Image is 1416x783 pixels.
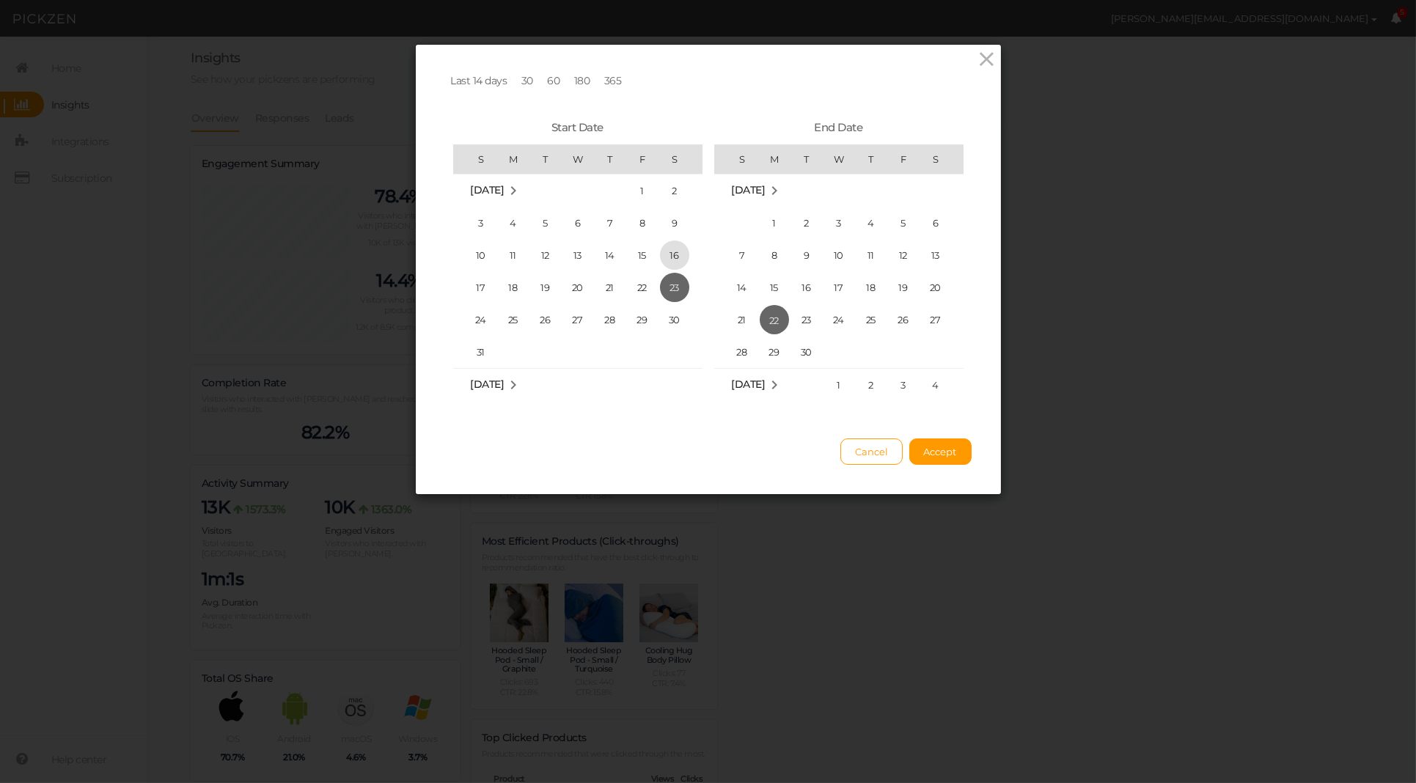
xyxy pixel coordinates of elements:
tr: Week 2 [714,239,964,271]
span: 4 [856,208,886,238]
span: 2 [792,208,821,238]
span: 1 [760,208,789,238]
th: M [758,144,790,174]
tr: Week 3 [453,239,703,271]
span: 28 [595,305,625,334]
td: Sunday September 21 2025 [714,304,758,336]
span: 26 [889,305,918,334]
tr: Week undefined [714,174,964,207]
td: Monday September 29 2025 [758,336,790,369]
th: F [887,144,920,174]
td: Friday August 15 2025 [626,239,659,271]
span: 5 [531,208,560,238]
td: Tuesday August 12 2025 [529,239,562,271]
span: 6 [921,208,950,238]
td: Tuesday September 9 2025 [790,239,823,271]
th: W [562,144,594,174]
span: 4 [499,208,528,238]
th: S [659,144,703,174]
span: 18 [856,273,886,302]
span: 20 [563,273,593,302]
tr: Week 5 [714,336,964,369]
td: September 2025 [453,368,703,401]
td: Wednesday August 27 2025 [562,304,594,336]
span: 1 [628,176,657,205]
th: T [594,144,626,174]
span: 1 [824,370,854,400]
span: 7 [727,240,757,270]
span: 29 [760,337,789,367]
span: 18 [499,273,528,302]
td: Monday September 22 2025 [758,304,790,336]
span: 8 [760,240,789,270]
span: 23 [660,273,689,302]
th: T [855,144,887,174]
td: Sunday September 7 2025 [714,239,758,271]
span: 30 [792,337,821,367]
tr: Week 4 [453,271,703,304]
th: S [920,144,964,174]
td: Thursday August 28 2025 [594,304,626,336]
span: 21 [595,273,625,302]
td: Thursday September 4 2025 [855,207,887,239]
span: 26 [531,305,560,334]
span: Accept [924,446,957,457]
span: 24 [466,305,496,334]
span: Last 14 days [451,74,507,87]
td: Wednesday September 17 2025 [823,271,855,304]
button: Accept [909,438,972,465]
span: 24 [824,305,854,334]
th: F [626,144,659,174]
td: Sunday August 24 2025 [453,304,497,336]
td: Friday September 26 2025 [887,304,920,336]
tr: Week 2 [453,207,703,239]
td: Saturday September 13 2025 [920,239,964,271]
td: Saturday August 16 2025 [659,239,703,271]
span: 3 [466,208,496,238]
a: 60 [542,68,566,93]
span: 27 [921,305,950,334]
td: Tuesday August 5 2025 [529,207,562,239]
span: 25 [856,305,886,334]
span: 30 [660,305,689,334]
tr: Week 1 [453,174,703,207]
td: Monday September 15 2025 [758,271,790,304]
td: Sunday August 10 2025 [453,239,497,271]
td: Saturday August 2 2025 [659,174,703,207]
td: Friday August 1 2025 [626,174,659,207]
td: Wednesday September 10 2025 [823,239,855,271]
span: 2 [856,370,886,400]
td: Saturday August 9 2025 [659,207,703,239]
span: 10 [466,240,496,270]
span: 15 [628,240,657,270]
td: Monday September 8 2025 [758,239,790,271]
td: Tuesday September 16 2025 [790,271,823,304]
span: 15 [760,273,789,302]
td: Monday August 25 2025 [497,304,529,336]
td: Wednesday October 1 2025 [823,368,855,401]
td: Thursday August 21 2025 [594,271,626,304]
th: T [790,144,823,174]
span: 11 [499,240,528,270]
td: September 2025 [714,174,964,207]
tr: Week 4 [714,304,964,336]
td: Saturday September 20 2025 [920,271,964,304]
span: 22 [628,273,657,302]
td: Wednesday August 6 2025 [562,207,594,239]
span: 9 [792,240,821,270]
td: Wednesday September 3 2025 [823,207,855,239]
button: Cancel [840,438,903,465]
span: 3 [889,370,918,400]
th: W [823,144,855,174]
span: 7 [595,208,625,238]
span: [DATE] [471,378,505,391]
td: Friday August 8 2025 [626,207,659,239]
td: Saturday August 30 2025 [659,304,703,336]
span: [DATE] [732,378,766,391]
span: 11 [856,240,886,270]
td: Monday August 18 2025 [497,271,529,304]
span: [DATE] [732,183,766,196]
td: Tuesday August 26 2025 [529,304,562,336]
td: Tuesday August 19 2025 [529,271,562,304]
span: 13 [921,240,950,270]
